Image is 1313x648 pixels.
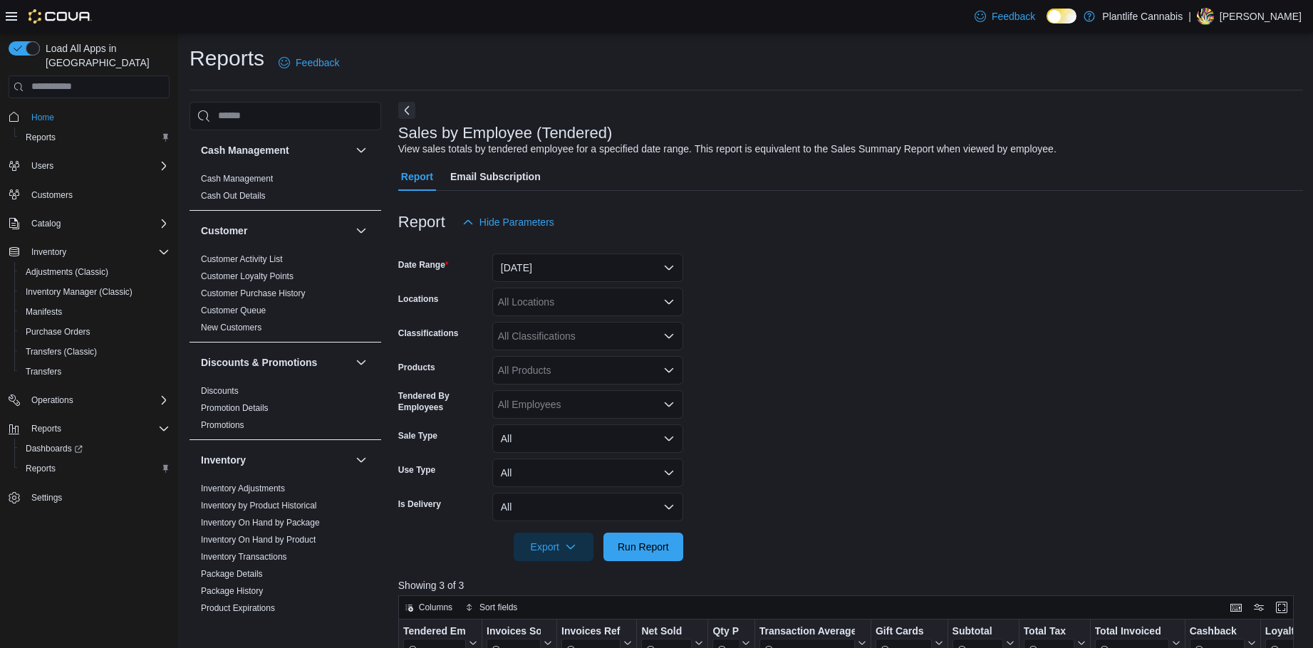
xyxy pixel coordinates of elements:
[201,585,263,597] span: Package History
[398,142,1057,157] div: View sales totals by tendered employee for a specified date range. This report is equivalent to t...
[641,625,692,638] div: Net Sold
[14,302,175,322] button: Manifests
[401,162,433,191] span: Report
[20,323,170,340] span: Purchase Orders
[26,215,170,232] span: Catalog
[20,440,170,457] span: Dashboards
[561,625,621,638] div: Invoices Ref
[1228,599,1245,616] button: Keyboard shortcuts
[398,464,435,476] label: Use Type
[201,224,350,238] button: Customer
[201,190,266,202] span: Cash Out Details
[663,296,675,308] button: Open list of options
[398,293,439,305] label: Locations
[14,362,175,382] button: Transfers
[398,328,459,339] label: Classifications
[20,263,170,281] span: Adjustments (Classic)
[201,517,320,528] span: Inventory On Hand by Package
[952,625,1002,638] div: Subtotal
[1188,8,1191,25] p: |
[201,552,287,562] a: Inventory Transactions
[479,602,517,613] span: Sort fields
[201,355,317,370] h3: Discounts & Promotions
[20,283,138,301] a: Inventory Manager (Classic)
[26,420,67,437] button: Reports
[20,283,170,301] span: Inventory Manager (Classic)
[492,254,683,282] button: [DATE]
[514,533,593,561] button: Export
[201,174,273,184] a: Cash Management
[201,305,266,316] span: Customer Queue
[26,244,72,261] button: Inventory
[201,403,269,413] a: Promotion Details
[28,9,92,23] img: Cova
[1250,599,1267,616] button: Display options
[14,322,175,342] button: Purchase Orders
[3,107,175,127] button: Home
[31,218,61,229] span: Catalog
[26,463,56,474] span: Reports
[26,186,170,204] span: Customers
[1023,625,1074,638] div: Total Tax
[201,568,263,580] span: Package Details
[492,424,683,453] button: All
[26,132,56,143] span: Reports
[969,2,1041,31] a: Feedback
[399,599,458,616] button: Columns
[14,439,175,459] a: Dashboards
[190,44,264,73] h1: Reports
[31,189,73,201] span: Customers
[201,569,263,579] a: Package Details
[353,451,370,469] button: Inventory
[201,483,285,494] span: Inventory Adjustments
[14,127,175,147] button: Reports
[26,157,170,174] span: Users
[353,222,370,239] button: Customer
[398,259,449,271] label: Date Range
[26,420,170,437] span: Reports
[3,390,175,410] button: Operations
[1102,8,1183,25] p: Plantlife Cannabis
[398,362,435,373] label: Products
[1197,8,1214,25] div: Amanda Weese
[3,419,175,439] button: Reports
[663,399,675,410] button: Open list of options
[190,382,381,439] div: Discounts & Promotions
[201,254,283,264] a: Customer Activity List
[26,244,170,261] span: Inventory
[31,112,54,123] span: Home
[1273,599,1290,616] button: Enter fullscreen
[26,326,90,338] span: Purchase Orders
[398,102,415,119] button: Next
[20,323,96,340] a: Purchase Orders
[201,500,317,511] span: Inventory by Product Historical
[201,484,285,493] a: Inventory Adjustments
[26,443,83,454] span: Dashboards
[759,625,855,638] div: Transaction Average
[190,170,381,210] div: Cash Management
[26,215,66,232] button: Catalog
[201,534,316,545] span: Inventory On Hand by Product
[201,143,350,157] button: Cash Management
[14,342,175,362] button: Transfers (Classic)
[201,271,294,282] span: Customer Loyalty Points
[296,56,339,70] span: Feedback
[3,487,175,508] button: Settings
[398,578,1303,592] p: Showing 3 of 3
[26,266,108,278] span: Adjustments (Classic)
[20,303,68,320] a: Manifests
[26,392,170,409] span: Operations
[201,501,317,511] a: Inventory by Product Historical
[26,366,61,377] span: Transfers
[20,129,170,146] span: Reports
[26,489,68,506] a: Settings
[20,303,170,320] span: Manifests
[20,343,170,360] span: Transfers (Classic)
[201,288,306,299] span: Customer Purchase History
[492,493,683,521] button: All
[31,246,66,258] span: Inventory
[353,142,370,159] button: Cash Management
[1220,8,1302,25] p: [PERSON_NAME]
[14,282,175,302] button: Inventory Manager (Classic)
